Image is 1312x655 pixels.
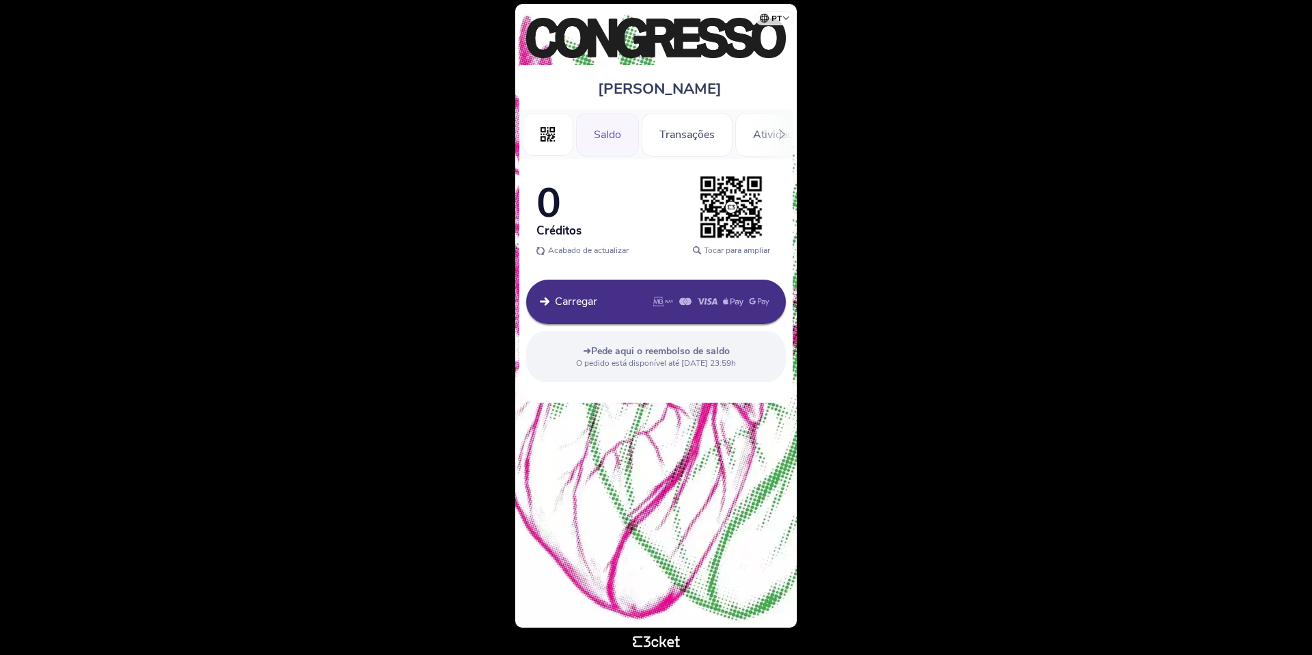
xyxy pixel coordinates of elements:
[642,126,733,141] a: Transações
[536,175,561,231] span: 0
[536,358,776,369] p: O pedido está disponível até [DATE] 23:59h
[642,113,733,157] div: Transações
[555,294,597,309] span: Carregar
[697,173,765,241] img: transparent_placeholder.3f4e7402.png
[598,79,722,99] span: [PERSON_NAME]
[735,113,822,157] div: Atividades
[548,245,629,256] span: Acabado de actualizar
[576,113,639,157] div: Saldo
[576,126,639,141] a: Saldo
[526,18,786,58] img: Congresso de Cozinha
[591,345,730,358] span: Pede aqui o reembolso de saldo
[704,245,770,256] span: Tocar para ampliar
[735,126,822,141] a: Atividades
[536,345,776,358] p: ➜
